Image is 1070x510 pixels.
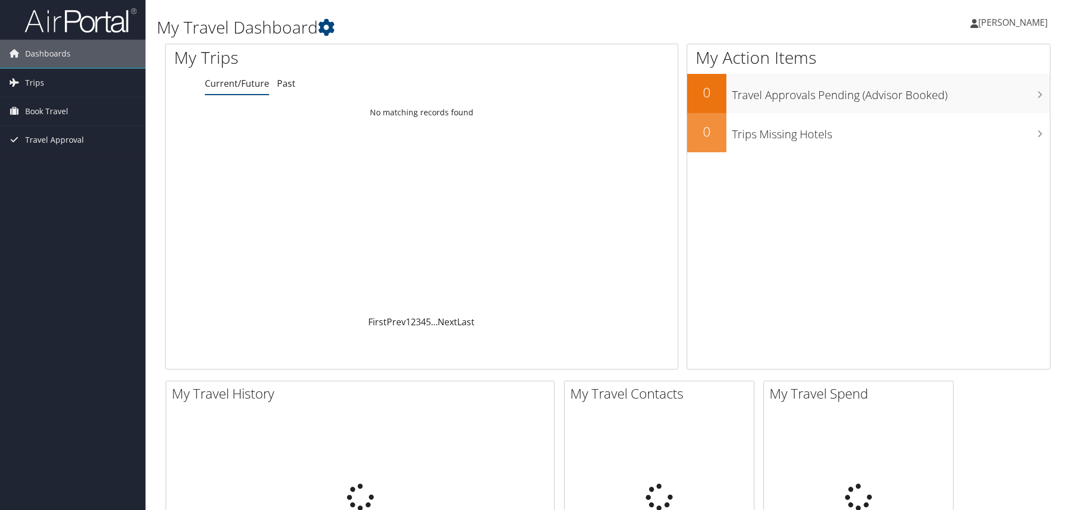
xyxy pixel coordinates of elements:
a: Past [277,77,295,90]
span: [PERSON_NAME] [978,16,1048,29]
h1: My Travel Dashboard [157,16,758,39]
a: 0Travel Approvals Pending (Advisor Booked) [687,74,1050,113]
h1: My Trips [174,46,456,69]
td: No matching records found [166,102,678,123]
h2: 0 [687,122,726,141]
h3: Trips Missing Hotels [732,121,1050,142]
a: 1 [406,316,411,328]
a: [PERSON_NAME] [970,6,1059,39]
a: Last [457,316,475,328]
h2: My Travel Contacts [570,384,754,403]
a: Prev [387,316,406,328]
a: First [368,316,387,328]
img: airportal-logo.png [25,7,137,34]
a: 3 [416,316,421,328]
span: Trips [25,69,44,97]
h2: My Travel Spend [769,384,953,403]
span: Travel Approval [25,126,84,154]
span: Book Travel [25,97,68,125]
a: 0Trips Missing Hotels [687,113,1050,152]
a: 2 [411,316,416,328]
a: Next [438,316,457,328]
span: Dashboards [25,40,71,68]
h3: Travel Approvals Pending (Advisor Booked) [732,82,1050,103]
h2: 0 [687,83,726,102]
a: 4 [421,316,426,328]
a: 5 [426,316,431,328]
span: … [431,316,438,328]
h1: My Action Items [687,46,1050,69]
a: Current/Future [205,77,269,90]
h2: My Travel History [172,384,554,403]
